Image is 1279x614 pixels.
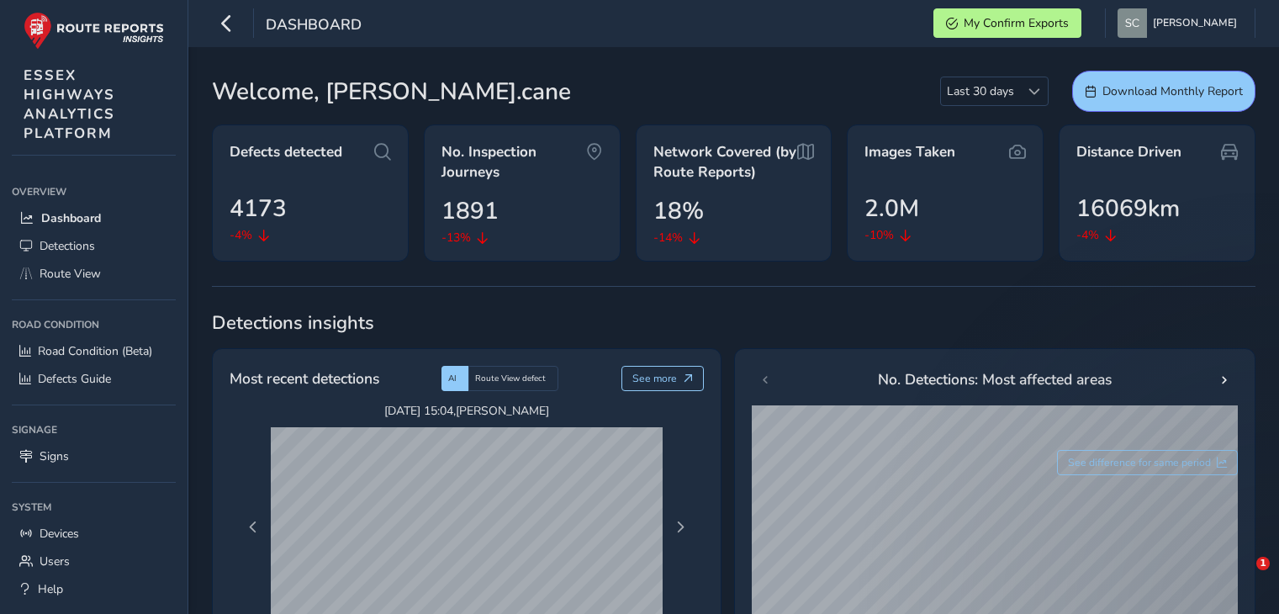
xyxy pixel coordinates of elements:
a: Dashboard [12,204,176,232]
span: -14% [653,229,683,246]
span: Route View defect [475,373,546,384]
span: Network Covered (by Route Reports) [653,142,798,182]
div: Route View defect [468,366,558,391]
img: rr logo [24,12,164,50]
span: Dashboard [266,14,362,38]
span: See difference for same period [1068,456,1211,469]
span: 18% [653,193,704,229]
span: [PERSON_NAME] [1153,8,1237,38]
span: Road Condition (Beta) [38,343,152,359]
span: No. Inspection Journeys [441,142,586,182]
a: Signs [12,442,176,470]
button: [PERSON_NAME] [1118,8,1243,38]
span: My Confirm Exports [964,15,1069,31]
a: Help [12,575,176,603]
span: 1 [1256,557,1270,570]
span: No. Detections: Most affected areas [878,368,1112,390]
span: Devices [40,526,79,542]
span: Detections [40,238,95,254]
a: Users [12,548,176,575]
span: ESSEX HIGHWAYS ANALYTICS PLATFORM [24,66,115,143]
span: 1891 [441,193,499,229]
span: Images Taken [864,142,955,162]
a: Detections [12,232,176,260]
span: 2.0M [864,191,919,226]
button: See more [621,366,705,391]
div: Road Condition [12,312,176,337]
span: See more [632,372,677,385]
span: Defects Guide [38,371,111,387]
span: Download Monthly Report [1102,83,1243,99]
span: -10% [864,226,894,244]
span: AI [448,373,457,384]
span: 16069km [1076,191,1180,226]
div: System [12,495,176,520]
button: Next Page [669,516,692,539]
div: Overview [12,179,176,204]
iframe: Intercom live chat [1222,557,1262,597]
span: Help [38,581,63,597]
button: My Confirm Exports [933,8,1081,38]
span: -13% [441,229,471,246]
a: Road Condition (Beta) [12,337,176,365]
button: Previous Page [241,516,265,539]
button: See difference for same period [1057,450,1239,475]
button: Download Monthly Report [1072,71,1255,112]
span: Defects detected [230,142,342,162]
div: Signage [12,417,176,442]
span: Detections insights [212,310,1255,336]
span: Route View [40,266,101,282]
span: Welcome, [PERSON_NAME].cane [212,74,571,109]
span: Signs [40,448,69,464]
a: Devices [12,520,176,548]
a: Route View [12,260,176,288]
span: Dashboard [41,210,101,226]
span: [DATE] 15:04 , [PERSON_NAME] [271,403,663,419]
span: 4173 [230,191,287,226]
span: Distance Driven [1076,142,1181,162]
img: diamond-layout [1118,8,1147,38]
div: AI [441,366,468,391]
span: Last 30 days [941,77,1020,105]
span: -4% [1076,226,1099,244]
span: Most recent detections [230,368,379,389]
a: Defects Guide [12,365,176,393]
span: -4% [230,226,252,244]
span: Users [40,553,70,569]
